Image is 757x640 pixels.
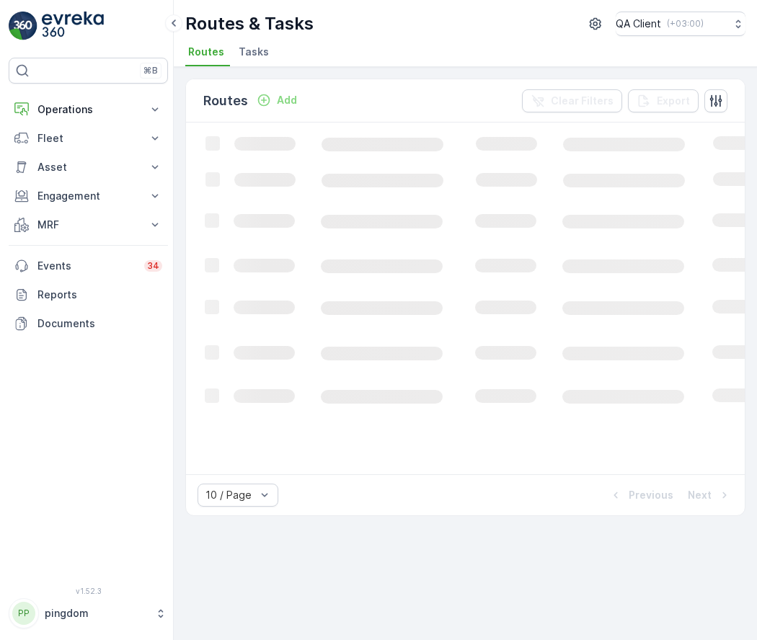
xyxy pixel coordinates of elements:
button: Asset [9,153,168,182]
p: Events [37,259,136,273]
span: v 1.52.3 [9,587,168,595]
p: Reports [37,288,162,302]
a: Events34 [9,252,168,280]
p: Engagement [37,189,139,203]
p: 34 [147,260,159,272]
img: logo_light-DOdMpM7g.png [42,12,104,40]
p: Fleet [37,131,139,146]
button: PPpingdom [9,598,168,628]
a: Documents [9,309,168,338]
p: Previous [629,488,673,502]
p: Clear Filters [551,94,614,108]
p: ( +03:00 ) [667,18,704,30]
button: MRF [9,210,168,239]
p: Export [657,94,690,108]
p: pingdom [45,606,148,621]
p: Add [277,93,297,107]
p: Documents [37,316,162,331]
a: Reports [9,280,168,309]
span: Tasks [239,45,269,59]
p: Routes & Tasks [185,12,314,35]
span: Routes [188,45,224,59]
button: Fleet [9,124,168,153]
button: Previous [607,486,675,504]
div: PP [12,602,35,625]
p: Routes [203,91,248,111]
button: Engagement [9,182,168,210]
button: Clear Filters [522,89,622,112]
p: QA Client [616,17,661,31]
p: Next [688,488,712,502]
button: QA Client(+03:00) [616,12,745,36]
button: Operations [9,95,168,124]
button: Add [251,92,303,109]
button: Next [686,486,733,504]
button: Export [628,89,699,112]
p: ⌘B [143,65,158,76]
img: logo [9,12,37,40]
p: Asset [37,160,139,174]
p: Operations [37,102,139,117]
p: MRF [37,218,139,232]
